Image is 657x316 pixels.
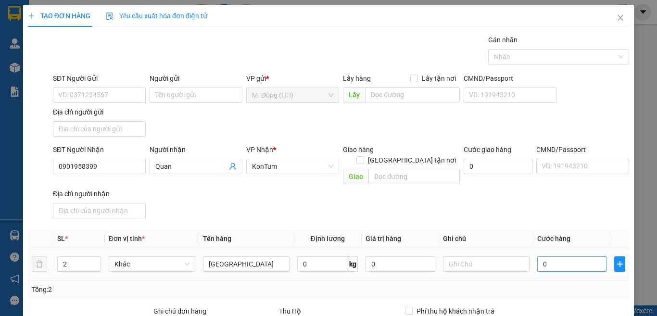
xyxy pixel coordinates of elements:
input: Địa chỉ của người nhận [53,203,146,218]
span: user-add [229,163,237,170]
span: [GEOGRAPHIC_DATA] tận nơi [364,155,460,165]
span: close [617,14,624,22]
th: Ghi chú [439,229,533,248]
button: plus [614,256,625,272]
input: Cước giao hàng [464,159,532,174]
div: Tổng: 2 [32,284,254,295]
span: Khác [114,257,190,271]
span: TẠO ĐƠN HÀNG [28,12,90,20]
span: Thu Hộ [279,307,301,315]
label: Ghi chú đơn hàng [153,307,206,315]
span: Lấy tận nơi [418,73,460,84]
span: VP Nhận [246,146,273,153]
span: plus [615,260,625,268]
div: Người nhận [150,144,242,155]
div: SĐT Người Gửi [53,73,146,84]
input: Dọc đường [365,87,460,102]
span: Giá trị hàng [366,235,401,242]
span: kg [348,256,358,272]
input: Địa chỉ của người gửi [53,121,146,137]
button: Close [607,5,634,32]
span: M. Đông (HH) [252,88,333,102]
input: VD: Bàn, Ghế [203,256,290,272]
span: Định lượng [310,235,344,242]
span: Giao [343,169,368,184]
span: Lấy [343,87,365,102]
span: Yêu cầu xuất hóa đơn điện tử [106,12,207,20]
img: icon [106,13,114,20]
label: Cước giao hàng [464,146,511,153]
span: Đơn vị tính [109,235,145,242]
button: delete [32,256,47,272]
div: CMND/Passport [464,73,556,84]
div: Địa chỉ người nhận [53,189,146,199]
input: Ghi Chú [443,256,530,272]
span: plus [28,13,35,19]
span: Tên hàng [203,235,231,242]
input: Dọc đường [368,169,460,184]
div: Địa chỉ người gửi [53,107,146,117]
div: VP gửi [246,73,339,84]
span: Cước hàng [537,235,570,242]
div: SĐT Người Nhận [53,144,146,155]
span: Lấy hàng [343,75,371,82]
span: Giao hàng [343,146,374,153]
span: KonTum [252,159,333,174]
input: 0 [366,256,435,272]
div: Người gửi [150,73,242,84]
label: Gán nhãn [488,36,518,44]
div: CMND/Passport [536,144,629,155]
span: SL [57,235,65,242]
